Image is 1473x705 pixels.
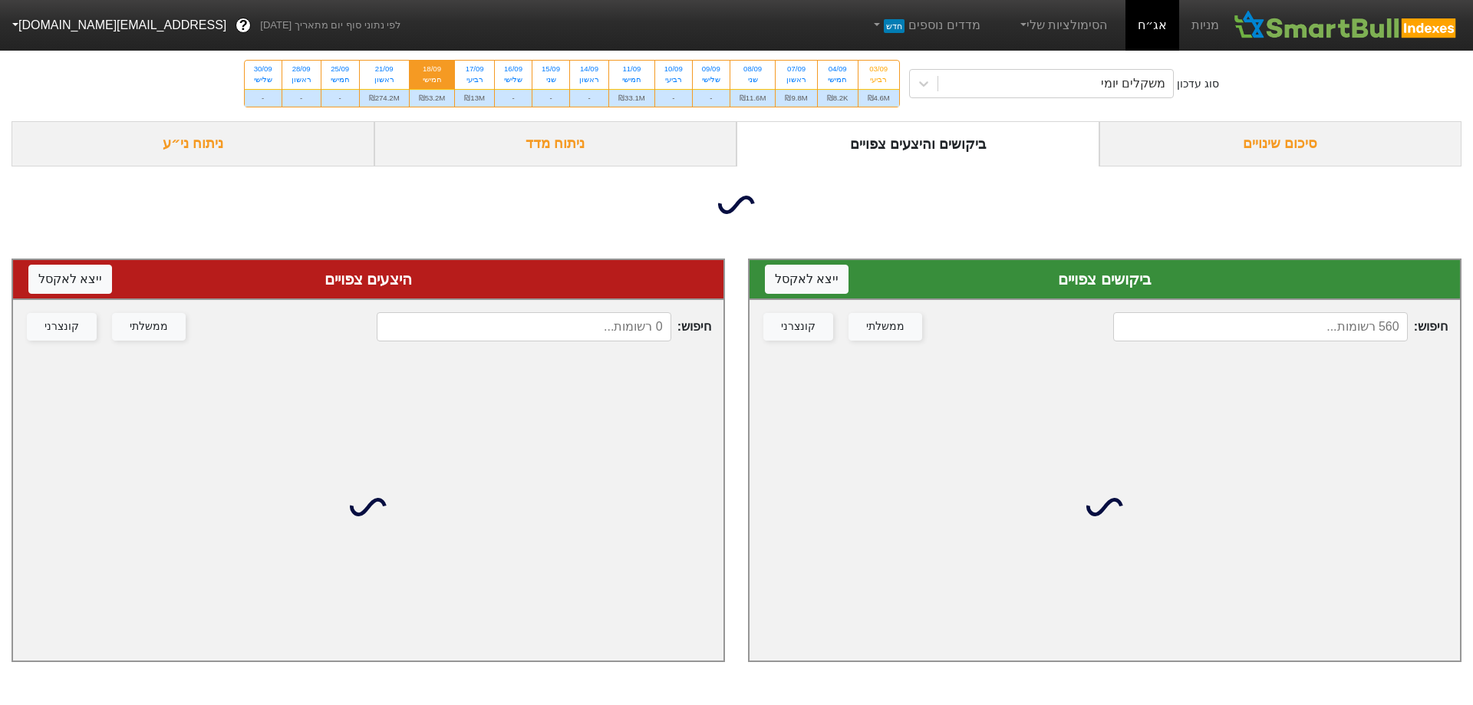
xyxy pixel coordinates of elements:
[495,89,532,107] div: -
[785,74,807,85] div: ראשון
[868,64,890,74] div: 03/09
[410,89,455,107] div: ₪53.2M
[245,89,282,107] div: -
[763,313,833,341] button: קונצרני
[1101,74,1165,93] div: משקלים יומי
[1113,312,1408,341] input: 560 רשומות...
[693,89,730,107] div: -
[455,89,494,107] div: ₪13M
[579,64,599,74] div: 14/09
[655,89,692,107] div: -
[865,10,987,41] a: מדדים נוספיםחדש
[765,265,849,294] button: ייצא לאקסל
[532,89,569,107] div: -
[618,74,645,85] div: חמישי
[740,64,766,74] div: 08/09
[776,89,816,107] div: ₪9.8M
[736,121,1099,166] div: ביקושים והיצעים צפויים
[1231,10,1461,41] img: SmartBull
[377,312,711,341] span: חיפוש :
[827,64,849,74] div: 04/09
[419,74,446,85] div: חמישי
[282,89,321,107] div: -
[866,318,905,335] div: ממשלתי
[130,318,168,335] div: ממשלתי
[884,19,905,33] span: חדש
[464,64,485,74] div: 17/09
[369,74,400,85] div: ראשון
[1177,76,1219,92] div: סוג עדכון
[702,74,720,85] div: שלישי
[27,313,97,341] button: קונצרני
[292,74,311,85] div: ראשון
[1086,489,1123,525] img: loading...
[730,89,776,107] div: ₪11.6M
[1113,312,1448,341] span: חיפוש :
[112,313,186,341] button: ממשלתי
[504,74,522,85] div: שלישי
[664,74,683,85] div: רביעי
[239,15,248,36] span: ?
[44,318,79,335] div: קונצרני
[542,64,560,74] div: 15/09
[618,64,645,74] div: 11/09
[827,74,849,85] div: חמישי
[702,64,720,74] div: 09/09
[292,64,311,74] div: 28/09
[321,89,359,107] div: -
[570,89,608,107] div: -
[1099,121,1462,166] div: סיכום שינויים
[542,74,560,85] div: שני
[331,74,350,85] div: חמישי
[664,64,683,74] div: 10/09
[464,74,485,85] div: רביעי
[579,74,599,85] div: ראשון
[360,89,409,107] div: ₪274.2M
[1011,10,1114,41] a: הסימולציות שלי
[377,312,671,341] input: 0 רשומות...
[254,74,272,85] div: שלישי
[369,64,400,74] div: 21/09
[28,265,112,294] button: ייצא לאקסל
[785,64,807,74] div: 07/09
[254,64,272,74] div: 30/09
[609,89,654,107] div: ₪33.1M
[260,18,400,33] span: לפי נתוני סוף יום מתאריך [DATE]
[28,268,708,291] div: היצעים צפויים
[504,64,522,74] div: 16/09
[868,74,890,85] div: רביעי
[849,313,922,341] button: ממשלתי
[818,89,858,107] div: ₪8.2K
[765,268,1445,291] div: ביקושים צפויים
[350,489,387,525] img: loading...
[740,74,766,85] div: שני
[419,64,446,74] div: 18/09
[331,64,350,74] div: 25/09
[374,121,737,166] div: ניתוח מדד
[718,186,755,223] img: loading...
[12,121,374,166] div: ניתוח ני״ע
[781,318,816,335] div: קונצרני
[858,89,899,107] div: ₪4.6M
